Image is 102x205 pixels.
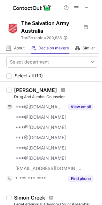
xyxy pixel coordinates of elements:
[15,166,82,171] span: [EMAIL_ADDRESS][DOMAIN_NAME]
[6,22,19,35] img: 802b7152d9a7b22f26e0ff54850a9e2b
[38,46,69,51] span: Decision makers
[15,124,66,130] span: ***@[DOMAIN_NAME]
[15,135,66,141] span: ***@[DOMAIN_NAME]
[15,73,43,78] span: Select all (10)
[68,175,93,182] button: Reveal Button
[15,155,66,161] span: ***@[DOMAIN_NAME]
[10,59,49,65] div: Select department
[14,87,57,93] div: [PERSON_NAME]
[21,19,79,35] h1: The Salvation Army Australia
[14,194,45,201] div: Simon Creek
[14,46,25,51] span: About
[14,94,98,100] div: Drug And Alcohol Counselor
[21,36,62,40] span: Traffic rank: # 200,988
[15,114,66,120] span: ***@[DOMAIN_NAME]
[15,104,64,110] span: ***@[DOMAIN_NAME]
[82,46,95,51] span: Similar
[13,4,51,12] img: ContactOut v5.3.10
[68,104,93,110] button: Reveal Button
[15,145,66,151] span: ***@[DOMAIN_NAME]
